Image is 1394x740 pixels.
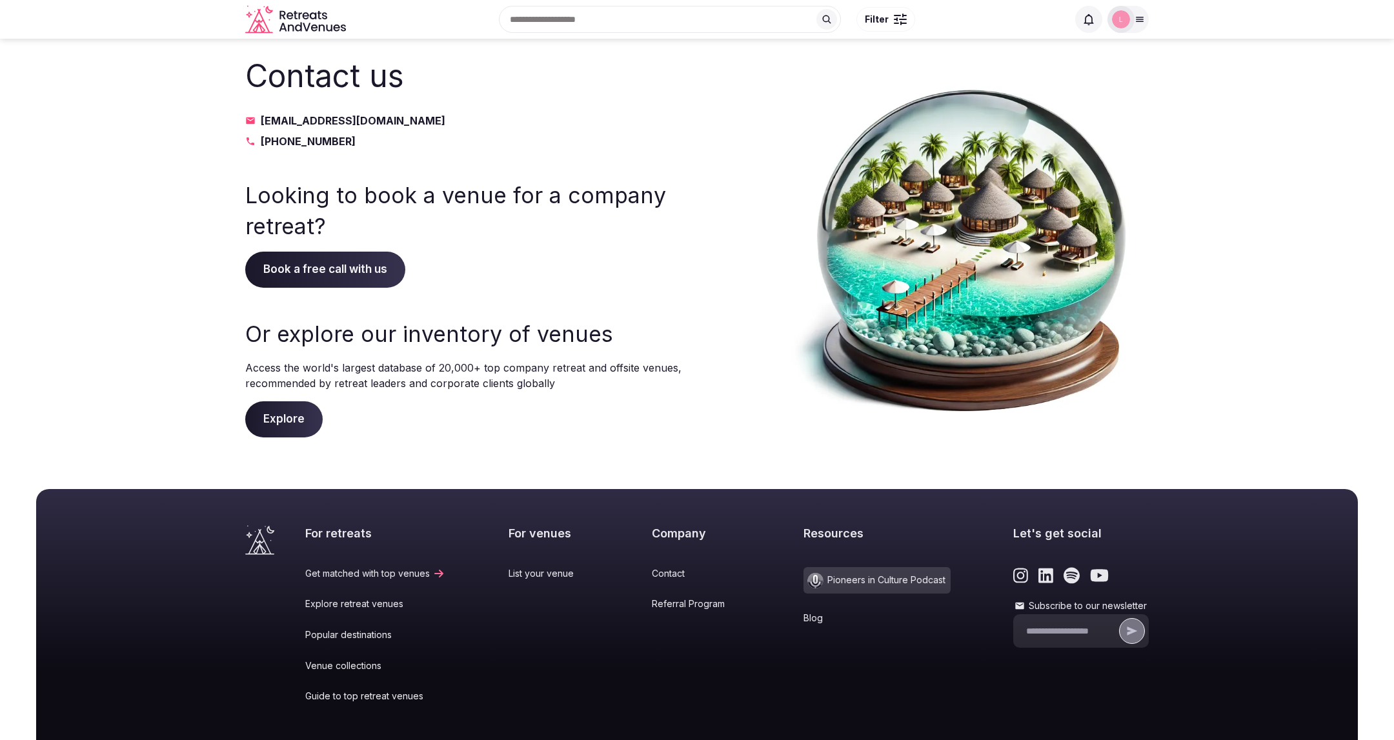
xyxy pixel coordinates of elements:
[305,525,445,541] h2: For retreats
[509,567,589,580] a: List your venue
[245,54,684,97] h2: Contact us
[1064,567,1080,584] a: Link to the retreats and venues Spotify page
[305,567,445,580] a: Get matched with top venues
[652,597,740,610] a: Referral Program
[305,597,445,610] a: Explore retreat venues
[787,54,1149,437] img: Contact us
[245,5,348,34] svg: Retreats and Venues company logo
[1090,567,1109,584] a: Link to the retreats and venues Youtube page
[509,525,589,541] h2: For venues
[245,263,405,275] a: Book a free call with us
[245,360,684,391] p: Access the world's largest database of 20,000+ top company retreat and offsite venues, recommende...
[803,567,951,594] a: Pioneers in Culture Podcast
[1013,599,1149,612] label: Subscribe to our newsletter
[245,134,684,149] a: [PHONE_NUMBER]
[245,180,684,241] h3: Looking to book a venue for a company retreat?
[305,628,445,641] a: Popular destinations
[1013,525,1149,541] h2: Let's get social
[245,401,323,437] span: Explore
[803,525,951,541] h2: Resources
[865,13,889,26] span: Filter
[245,5,348,34] a: Visit the homepage
[305,659,445,672] a: Venue collections
[245,319,684,350] h3: Or explore our inventory of venues
[245,525,274,555] a: Visit the homepage
[652,567,740,580] a: Contact
[1038,567,1053,584] a: Link to the retreats and venues LinkedIn page
[245,252,405,288] span: Book a free call with us
[652,525,740,541] h2: Company
[803,612,951,625] a: Blog
[245,412,323,425] a: Explore
[305,690,445,703] a: Guide to top retreat venues
[856,7,915,32] button: Filter
[245,113,684,128] a: [EMAIL_ADDRESS][DOMAIN_NAME]
[1112,10,1130,28] img: Luwam Beyin
[1013,567,1028,584] a: Link to the retreats and venues Instagram page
